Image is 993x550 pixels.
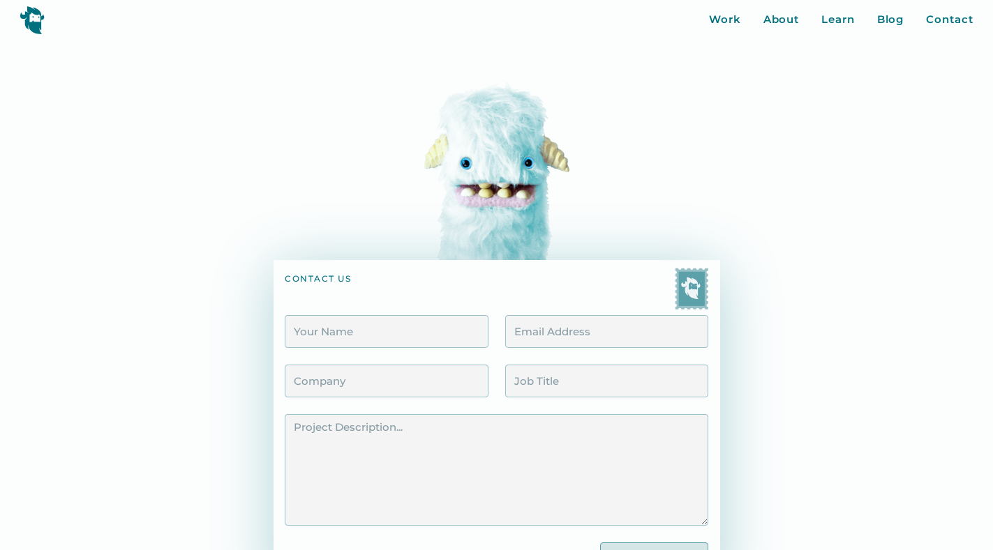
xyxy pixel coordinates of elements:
input: Your Name [285,315,488,348]
input: Email Address [505,315,708,348]
a: Learn [821,12,855,28]
input: Job Title [505,365,708,397]
a: Work [709,12,741,28]
h1: contact us [285,273,351,310]
a: About [763,12,800,28]
img: yeti logo icon [20,6,45,34]
a: Contact [926,12,973,28]
img: A pop-up yeti head! [424,82,569,260]
a: Blog [877,12,904,28]
input: Company [285,365,488,397]
img: Yeti postage stamp [675,268,708,310]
